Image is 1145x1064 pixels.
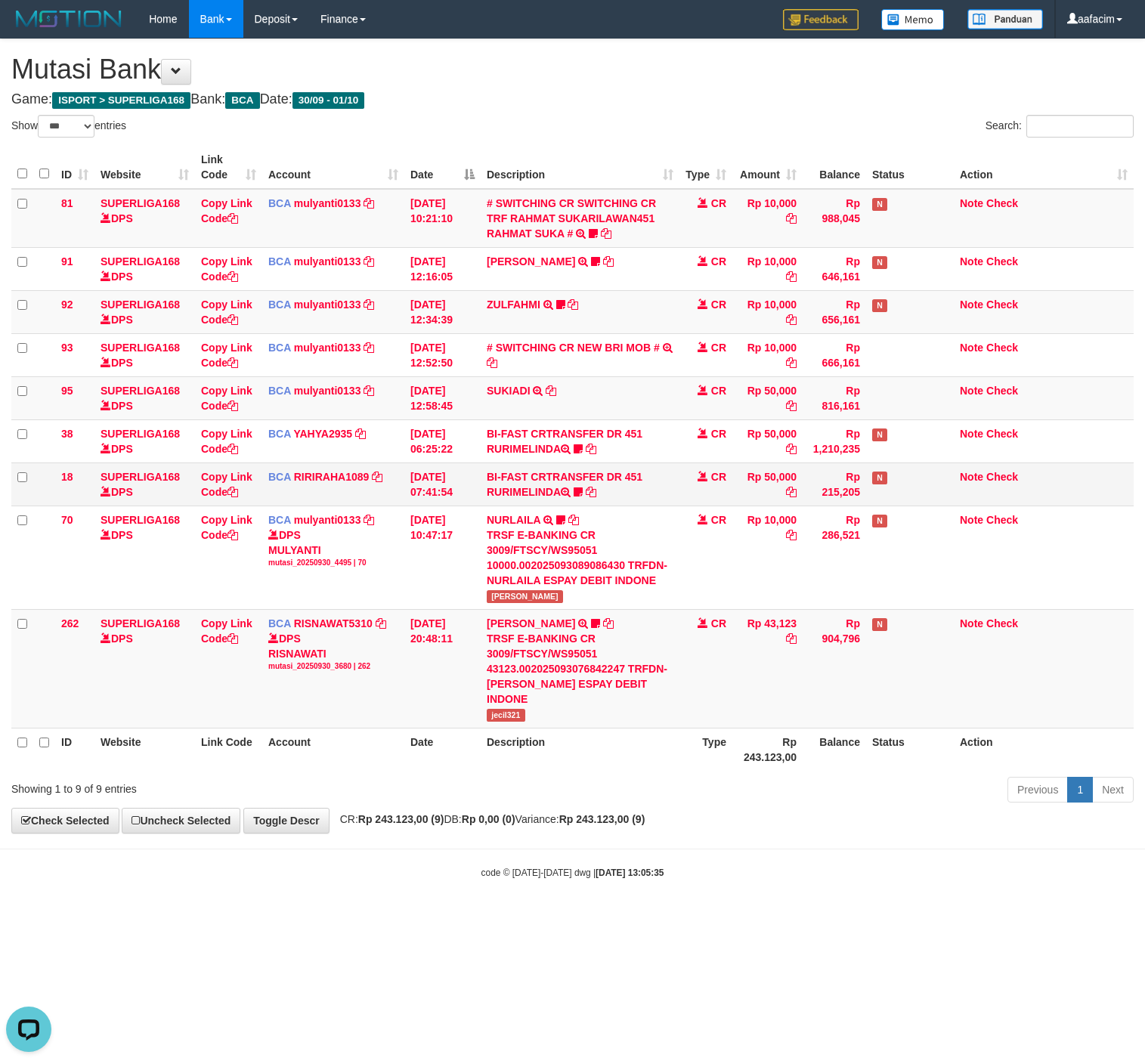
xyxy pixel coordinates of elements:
[803,247,866,290] td: Rp 646,161
[786,212,797,224] a: Copy Rp 10,000 to clipboard
[732,146,803,189] th: Amount: activate to sort column ascending
[986,617,1018,629] a: Check
[866,146,954,189] th: Status
[960,428,983,440] a: Note
[732,609,803,728] td: Rp 43,123
[11,808,119,834] a: Check Selected
[268,197,291,209] span: BCA
[101,514,180,526] a: SUPERLIGA168
[1092,777,1134,803] a: Next
[487,709,525,722] span: jecil321
[786,357,797,369] a: Copy Rp 10,000 to clipboard
[61,617,79,629] span: 262
[866,728,954,771] th: Status
[404,462,481,506] td: [DATE] 07:41:54
[487,385,531,397] a: SUKIADI
[679,728,732,771] th: Type
[872,618,887,631] span: Has Note
[11,115,126,138] label: Show entries
[711,298,726,311] span: CR
[61,428,73,440] span: 38
[986,115,1134,138] label: Search:
[732,506,803,609] td: Rp 10,000
[268,471,291,483] span: BCA
[986,342,1018,354] a: Check
[568,514,579,526] a: Copy NURLAILA to clipboard
[94,290,195,333] td: DPS
[201,428,252,455] a: Copy Link Code
[872,428,887,441] span: Has Note
[960,255,983,268] a: Note
[546,385,556,397] a: Copy SUKIADI to clipboard
[268,255,291,268] span: BCA
[986,385,1018,397] a: Check
[122,808,240,834] a: Uncheck Selected
[201,255,252,283] a: Copy Link Code
[487,342,660,354] a: # SWITCHING CR NEW BRI MOB #
[61,514,73,526] span: 70
[960,385,983,397] a: Note
[101,342,180,354] a: SUPERLIGA168
[262,728,404,771] th: Account
[960,197,983,209] a: Note
[55,728,94,771] th: ID
[786,486,797,498] a: Copy Rp 50,000 to clipboard
[294,617,373,629] a: RISNAWAT5310
[487,527,673,588] div: TRSF E-BANKING CR 3009/FTSCY/WS95051 10000.002025093089086430 TRFDN-NURLAILA ESPAY DEBIT INDONE
[201,197,252,224] a: Copy Link Code
[803,189,866,248] td: Rp 988,045
[294,342,361,354] a: mulyanti0133
[268,558,398,568] div: mutasi_20250930_4495 | 70
[268,385,291,397] span: BCA
[101,385,180,397] a: SUPERLIGA168
[786,400,797,412] a: Copy Rp 50,000 to clipboard
[711,197,726,209] span: CR
[94,189,195,248] td: DPS
[967,9,1043,29] img: panduan.png
[872,198,887,211] span: Has Note
[960,617,983,629] a: Note
[732,189,803,248] td: Rp 10,000
[803,462,866,506] td: Rp 215,205
[376,617,386,629] a: Copy RISNAWAT5310 to clipboard
[61,471,73,483] span: 18
[404,376,481,419] td: [DATE] 12:58:45
[364,255,374,268] a: Copy mulyanti0133 to clipboard
[268,631,398,672] div: DPS RISNAWATI
[268,428,291,440] span: BCA
[786,271,797,283] a: Copy Rp 10,000 to clipboard
[101,255,180,268] a: SUPERLIGA168
[881,9,945,30] img: Button%20Memo.svg
[11,8,126,30] img: MOTION_logo.png
[711,385,726,397] span: CR
[94,462,195,506] td: DPS
[201,342,252,369] a: Copy Link Code
[960,342,983,354] a: Note
[101,428,180,440] a: SUPERLIGA168
[603,255,614,268] a: Copy RIYO RAHMAN to clipboard
[487,631,673,707] div: TRSF E-BANKING CR 3009/FTSCY/WS95051 43123.002025093076842247 TRFDN-[PERSON_NAME] ESPAY DEBIT INDONE
[960,514,983,526] a: Note
[481,146,679,189] th: Description: activate to sort column ascending
[732,247,803,290] td: Rp 10,000
[986,471,1018,483] a: Check
[487,357,497,369] a: Copy # SWITCHING CR NEW BRI MOB # to clipboard
[786,529,797,541] a: Copy Rp 10,000 to clipboard
[268,514,291,526] span: BCA
[586,486,596,498] a: Copy BI-FAST CRTRANSFER DR 451 RURIMELINDA to clipboard
[268,342,291,354] span: BCA
[355,428,366,440] a: Copy YAHYA2935 to clipboard
[954,728,1134,771] th: Action
[61,385,73,397] span: 95
[803,146,866,189] th: Balance
[586,443,596,455] a: Copy BI-FAST CRTRANSFER DR 451 RURIMELINDA to clipboard
[872,472,887,484] span: Has Note
[372,471,382,483] a: Copy RIRIRAHA1089 to clipboard
[960,298,983,311] a: Note
[732,376,803,419] td: Rp 50,000
[732,728,803,771] th: Rp 243.123,00
[954,146,1134,189] th: Action: activate to sort column ascending
[711,342,726,354] span: CR
[294,514,361,526] a: mulyanti0133
[201,298,252,326] a: Copy Link Code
